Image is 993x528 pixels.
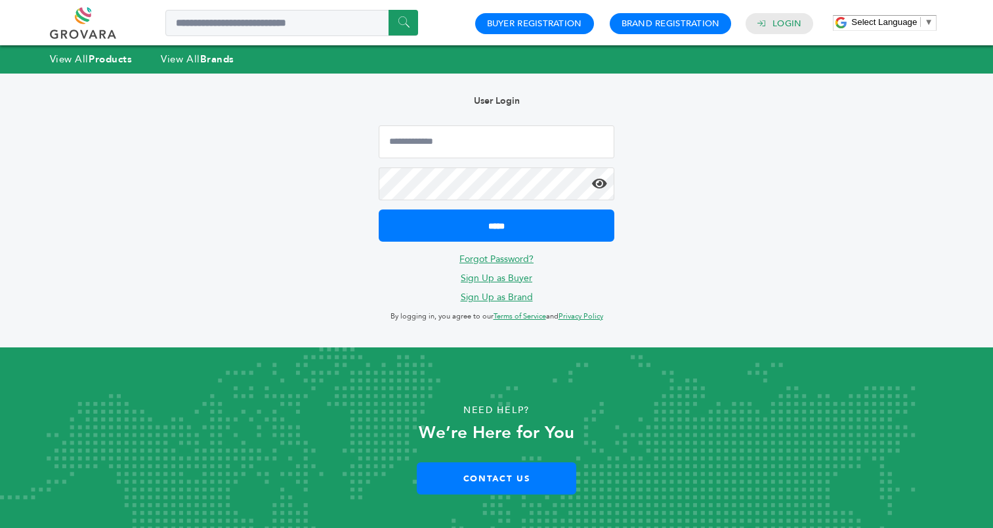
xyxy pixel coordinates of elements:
[419,421,574,445] strong: We’re Here for You
[851,17,917,27] span: Select Language
[461,272,532,284] a: Sign Up as Buyer
[924,17,933,27] span: ▼
[379,167,614,200] input: Password
[487,18,582,30] a: Buyer Registration
[622,18,720,30] a: Brand Registration
[851,17,933,27] a: Select Language​
[50,53,133,66] a: View AllProducts
[200,53,234,66] strong: Brands
[161,53,234,66] a: View AllBrands
[89,53,132,66] strong: Products
[459,253,534,265] a: Forgot Password?
[50,401,944,420] p: Need Help?
[417,462,576,495] a: Contact Us
[920,17,921,27] span: ​
[379,125,614,158] input: Email Address
[559,311,603,321] a: Privacy Policy
[474,95,520,107] b: User Login
[165,10,418,36] input: Search a product or brand...
[772,18,801,30] a: Login
[379,309,614,324] p: By logging in, you agree to our and
[494,311,546,321] a: Terms of Service
[461,291,533,303] a: Sign Up as Brand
